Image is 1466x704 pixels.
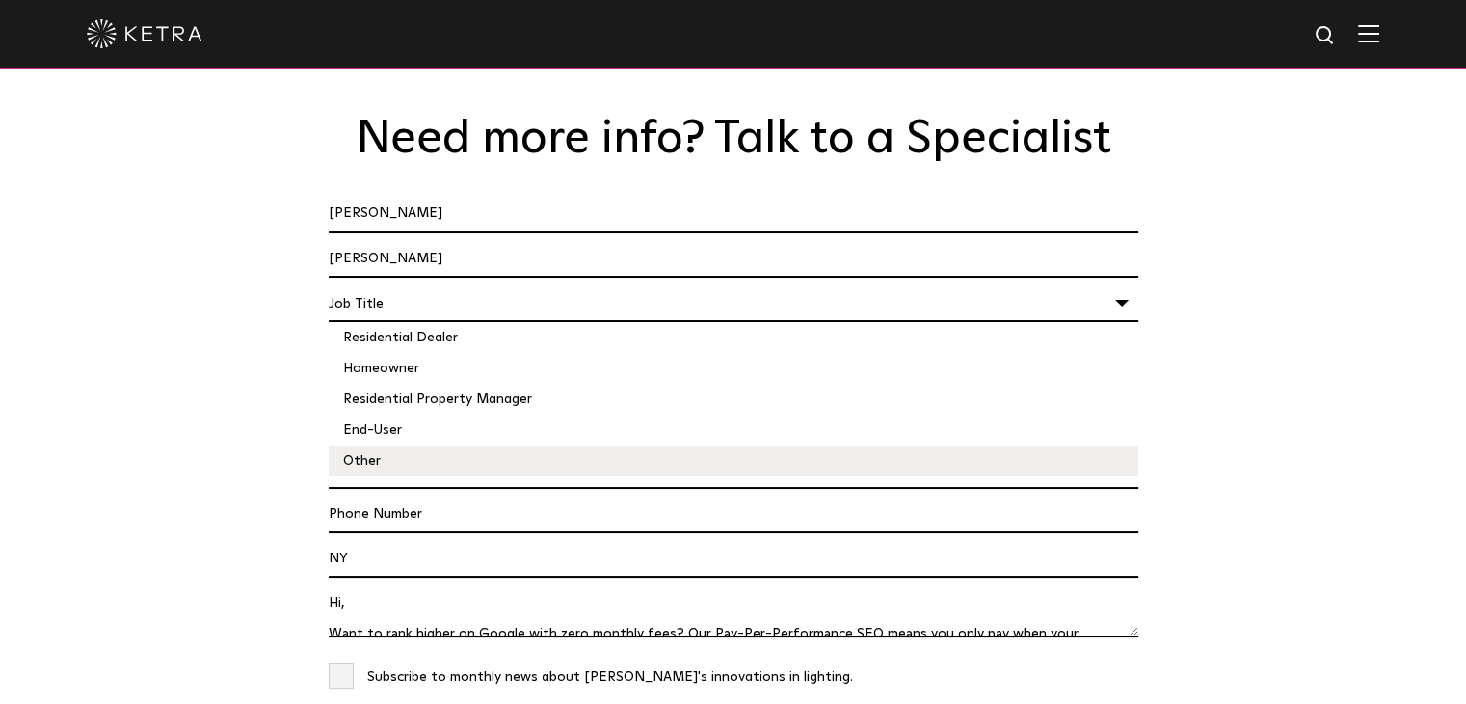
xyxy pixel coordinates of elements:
[329,497,1138,533] input: Phone Number
[87,19,202,48] img: ketra-logo-2019-white
[329,353,1138,384] li: Homeowner
[329,446,1138,476] li: Other
[329,415,1138,446] li: End-User
[324,112,1143,168] h2: Need more info? Talk to a Specialist
[329,241,1138,278] input: Last Name
[329,663,853,691] span: Subscribe to monthly news about [PERSON_NAME]'s innovations in lighting.
[329,384,1138,415] li: Residential Property Manager
[329,585,1138,637] textarea: Hi, Want to rank higher on Google with zero monthly fees? Our Pay-Per-Performance SEO means you o...
[329,285,1138,322] div: Job Title
[329,322,1138,353] li: Residential Dealer
[329,541,1138,578] input: City, State
[1358,24,1379,42] img: Hamburger%20Nav.svg
[329,196,1138,232] input: First Name
[1314,24,1338,48] img: search icon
